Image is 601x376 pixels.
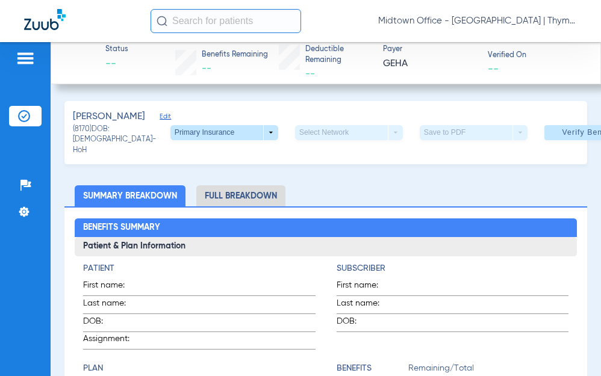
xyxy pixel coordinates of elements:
[83,333,142,349] span: Assignment:
[337,262,568,275] h4: Subscriber
[488,51,582,61] span: Verified On
[83,279,142,295] span: First name:
[83,315,142,331] span: DOB:
[83,297,142,313] span: Last name:
[337,315,396,331] span: DOB:
[337,297,396,313] span: Last name:
[73,125,170,156] span: (8170) DOB: [DEMOGRAPHIC_DATA] - HoH
[75,185,185,206] li: Summary Breakdown
[157,16,167,26] img: Search Icon
[383,57,477,72] span: GEHA
[83,362,315,375] h4: Plan
[83,262,315,275] h4: Patient
[383,45,477,55] span: Payer
[75,218,576,238] h2: Benefits Summary
[73,109,145,125] span: [PERSON_NAME]
[202,50,268,61] span: Benefits Remaining
[105,45,128,55] span: Status
[202,64,211,73] span: --
[170,125,278,141] button: Primary Insurance
[24,9,66,30] img: Zuub Logo
[337,279,396,295] span: First name:
[305,45,373,66] span: Deductible Remaining
[305,69,315,79] span: --
[378,15,577,27] span: Midtown Office - [GEOGRAPHIC_DATA] | Thyme Dental Care
[75,237,576,256] h3: Patient & Plan Information
[337,362,408,375] h4: Benefits
[160,112,170,124] span: Edit
[16,51,35,66] img: hamburger-icon
[151,9,301,33] input: Search for patients
[105,57,128,72] span: --
[196,185,285,206] li: Full Breakdown
[488,62,499,75] span: --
